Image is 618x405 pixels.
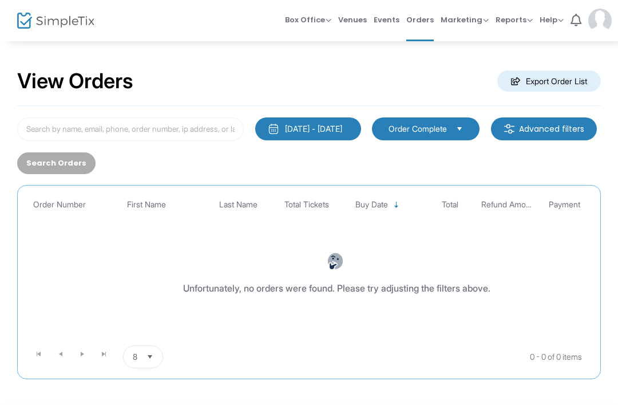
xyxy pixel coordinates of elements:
span: Last Name [219,200,257,210]
span: Sortable [392,200,401,210]
span: Payment [549,200,580,210]
div: [DATE] - [DATE] [285,123,342,135]
span: First Name [127,200,166,210]
th: Refund Amount [478,191,536,218]
span: Box Office [285,14,331,25]
button: Select [451,123,468,135]
span: Events [374,5,399,34]
div: Unfortunately, no orders were found. Please try adjusting the filters above. [183,281,490,295]
button: Select [142,346,158,368]
h2: View Orders [17,69,133,94]
span: Orders [406,5,434,34]
img: monthly [268,123,279,135]
div: Data table [23,191,595,341]
m-button: Advanced filters [491,117,597,140]
input: Search by name, email, phone, order number, ip address, or last 4 digits of card [17,117,244,141]
kendo-pager-info: 0 - 0 of 0 items [277,345,582,368]
img: face-thinking.png [327,253,344,270]
img: filter [504,123,515,135]
span: Reports [496,14,533,25]
m-button: Export Order List [497,70,601,92]
th: Total Tickets [278,191,335,218]
span: 8 [133,351,137,363]
span: Help [540,14,564,25]
button: [DATE] - [DATE] [255,117,361,140]
span: Buy Date [355,200,388,210]
span: Venues [338,5,367,34]
span: Order Number [33,200,86,210]
span: Order Complete [389,123,447,135]
th: Total [421,191,478,218]
span: Marketing [441,14,489,25]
